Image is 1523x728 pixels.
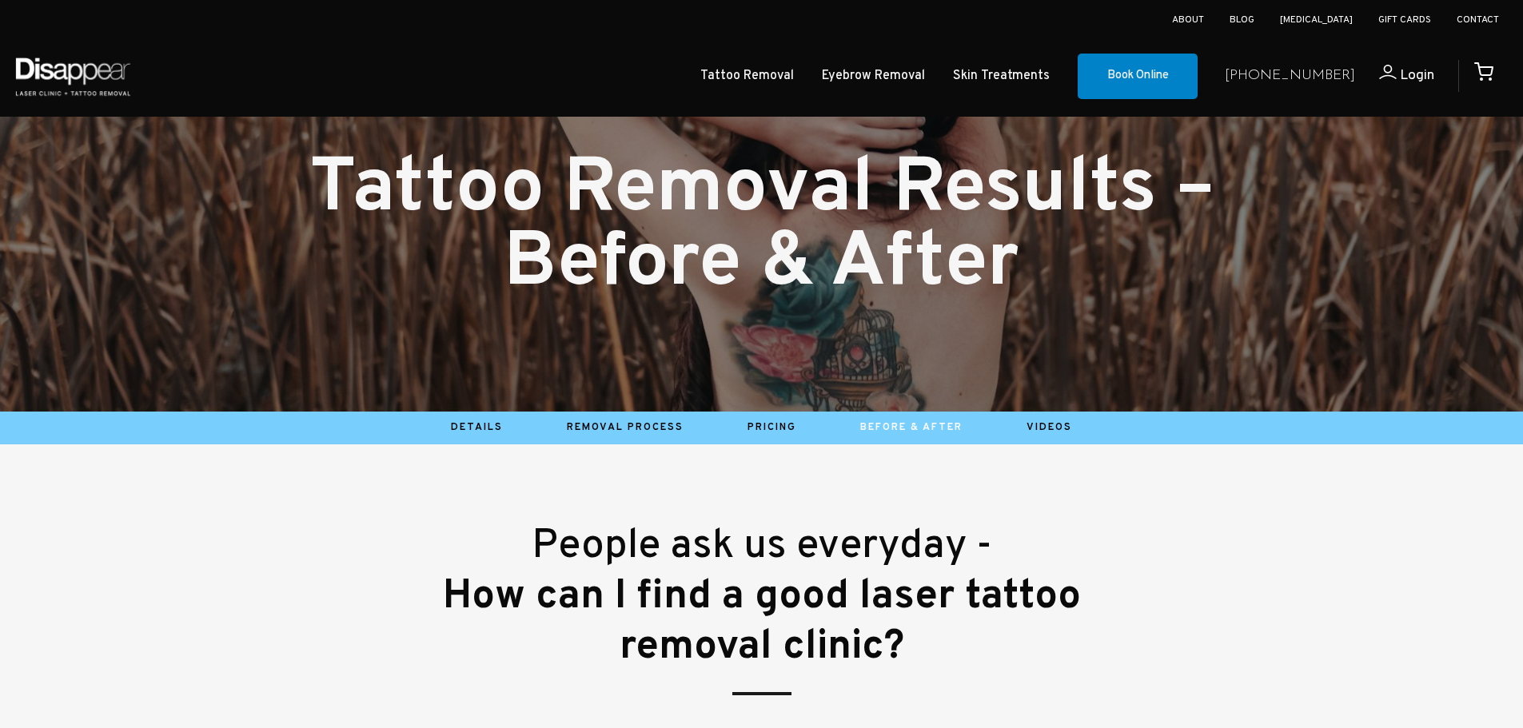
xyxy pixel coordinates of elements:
[12,48,134,105] img: Disappear - Laser Clinic and Tattoo Removal Services in Sydney, Australia
[1078,54,1198,100] a: Book Online
[1230,14,1254,26] a: Blog
[1027,421,1072,434] a: Videos
[215,153,1309,302] h1: Tattoo Removal Results – Before & After
[567,421,684,434] a: Removal Process
[953,65,1050,88] a: Skin Treatments
[1378,14,1431,26] a: Gift Cards
[451,421,503,434] a: Details
[700,65,794,88] a: Tattoo Removal
[532,521,992,572] small: People ask us everyday -
[1355,65,1434,88] a: Login
[822,65,925,88] a: Eyebrow Removal
[443,571,1081,673] span: How can I find a good laser tattoo removal clinic?
[748,421,796,434] a: Pricing
[1457,14,1499,26] a: Contact
[1172,14,1204,26] a: About
[1400,66,1434,85] span: Login
[1280,14,1353,26] a: [MEDICAL_DATA]
[1225,65,1355,88] a: [PHONE_NUMBER]
[860,421,963,434] a: Before & After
